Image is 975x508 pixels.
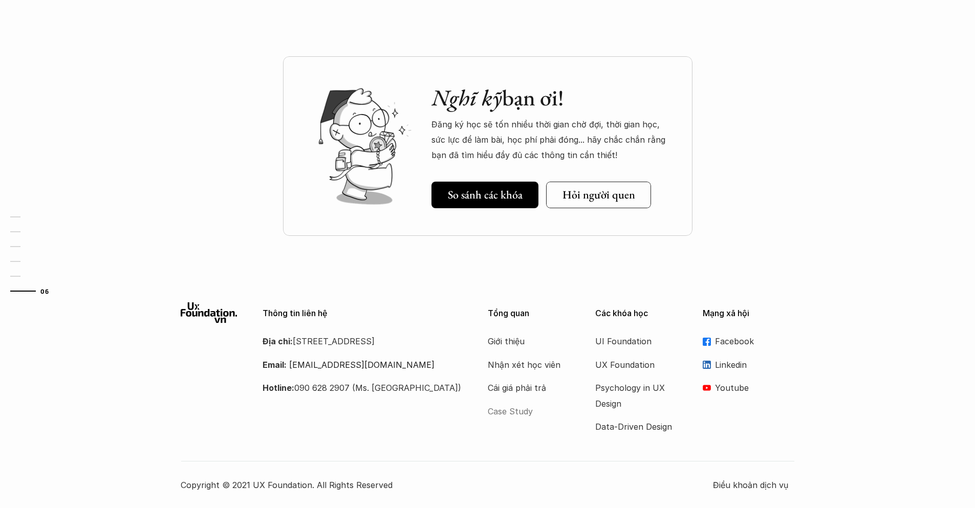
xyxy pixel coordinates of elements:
[40,288,49,295] strong: 06
[703,380,795,395] a: Youtube
[181,477,713,493] p: Copyright © 2021 UX Foundation. All Rights Reserved
[488,357,570,372] a: Nhận xét học viên
[488,380,570,395] a: Cái giá phải trả
[431,84,672,112] h2: bạn ơi!
[595,308,687,318] p: Các khóa học
[546,182,651,208] a: Hỏi người quen
[595,334,677,349] a: UI Foundation
[488,334,570,349] a: Giới thiệu
[562,188,635,202] h5: Hỏi người quen
[448,188,523,202] h5: So sánh các khóa
[703,334,795,349] a: Facebook
[10,285,59,297] a: 06
[488,308,580,318] p: Tổng quan
[595,357,677,372] a: UX Foundation
[263,334,462,349] p: [STREET_ADDRESS]
[703,357,795,372] a: Linkedin
[263,383,294,393] strong: Hotline:
[488,404,570,419] a: Case Study
[263,360,287,370] strong: Email:
[715,357,795,372] p: Linkedin
[715,380,795,395] p: Youtube
[289,360,435,370] a: [EMAIL_ADDRESS][DOMAIN_NAME]
[595,419,677,434] a: Data-Driven Design
[263,308,462,318] p: Thông tin liên hệ
[713,477,795,493] a: Điều khoản dịch vụ
[431,83,502,112] em: Nghĩ kỹ
[703,308,795,318] p: Mạng xã hội
[595,380,677,411] a: Psychology in UX Design
[715,334,795,349] p: Facebook
[263,336,293,346] strong: Địa chỉ:
[431,117,672,163] p: Đăng ký học sẽ tốn nhiều thời gian chờ đợi, thời gian học, sức lực để làm bài, học phí phải đóng....
[431,182,538,208] a: So sánh các khóa
[263,380,462,395] p: 090 628 2907 (Ms. [GEOGRAPHIC_DATA])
